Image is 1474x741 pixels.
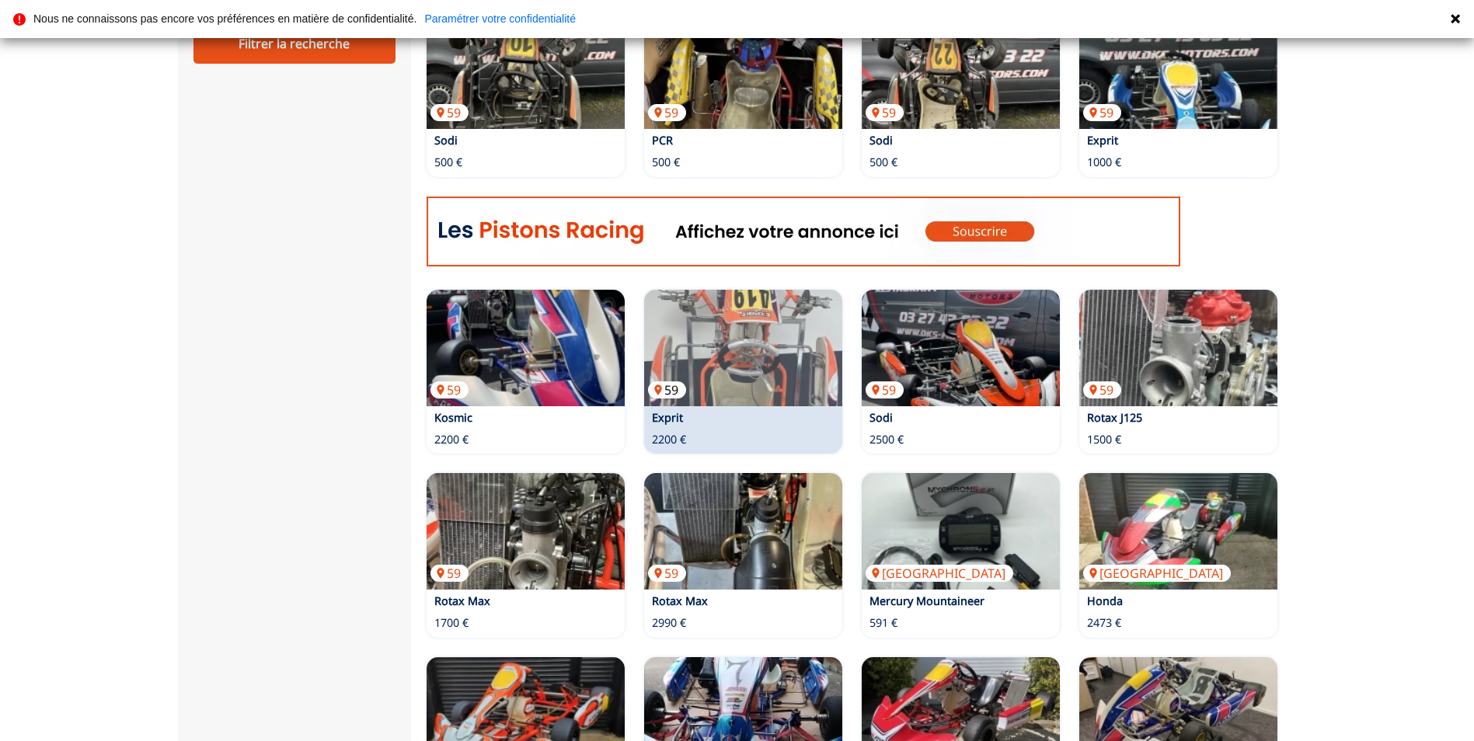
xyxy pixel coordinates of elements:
a: Exprit59 [644,290,842,406]
p: 59 [648,104,686,121]
p: 59 [648,565,686,582]
a: Paramétrer votre confidentialité [424,13,576,24]
img: Honda [1079,473,1277,590]
a: PCR59 [644,12,842,129]
p: 59 [866,104,904,121]
a: Sodi59 [427,12,625,129]
img: Sodi [427,12,625,129]
a: Rotax Max [434,593,490,608]
a: Rotax Max [652,593,708,608]
p: 59 [430,565,469,582]
img: Sodi [862,12,1060,129]
a: Rotax J12559 [1079,290,1277,406]
p: 1700 € [434,615,469,631]
p: Nous ne connaissons pas encore vos préférences en matière de confidentialité. [33,13,416,24]
p: 500 € [869,155,897,170]
a: Honda [1087,593,1123,608]
a: Honda[GEOGRAPHIC_DATA] [1079,473,1277,590]
img: PCR [644,12,842,129]
a: Mercury Mountaineer [869,593,984,608]
a: Exprit59 [1079,12,1277,129]
p: 2200 € [652,432,686,447]
p: 59 [866,381,904,398]
img: Exprit [1079,12,1277,129]
a: Sodi59 [862,12,1060,129]
a: Kosmic [434,410,472,425]
img: Rotax Max [644,473,842,590]
p: [GEOGRAPHIC_DATA] [1083,565,1231,582]
p: 500 € [652,155,680,170]
a: Mercury Mountaineer[GEOGRAPHIC_DATA] [862,473,1060,590]
p: 59 [648,381,686,398]
a: Sodi [869,133,893,148]
p: 1500 € [1087,432,1121,447]
p: 2473 € [1087,615,1121,631]
p: 59 [430,381,469,398]
a: Exprit [652,410,683,425]
p: 500 € [434,155,462,170]
p: 2990 € [652,615,686,631]
p: 2500 € [869,432,904,447]
p: 591 € [869,615,897,631]
p: [GEOGRAPHIC_DATA] [866,565,1013,582]
p: 59 [430,104,469,121]
a: Sodi [869,410,893,425]
img: Exprit [644,290,842,406]
p: 2200 € [434,432,469,447]
img: Sodi [862,290,1060,406]
p: 59 [1083,104,1121,121]
img: Mercury Mountaineer [862,473,1060,590]
a: Sodi [434,133,458,148]
a: Rotax J125 [1087,410,1142,425]
a: Rotax Max59 [427,473,625,590]
a: PCR [652,133,673,148]
a: Sodi59 [862,290,1060,406]
img: Kosmic [427,290,625,406]
img: Rotax Max [427,473,625,590]
img: Rotax J125 [1079,290,1277,406]
a: Exprit [1087,133,1118,148]
p: 59 [1083,381,1121,398]
a: Kosmic59 [427,290,625,406]
p: 1000 € [1087,155,1121,170]
a: Rotax Max59 [644,473,842,590]
div: Filtrer la recherche [193,23,396,64]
